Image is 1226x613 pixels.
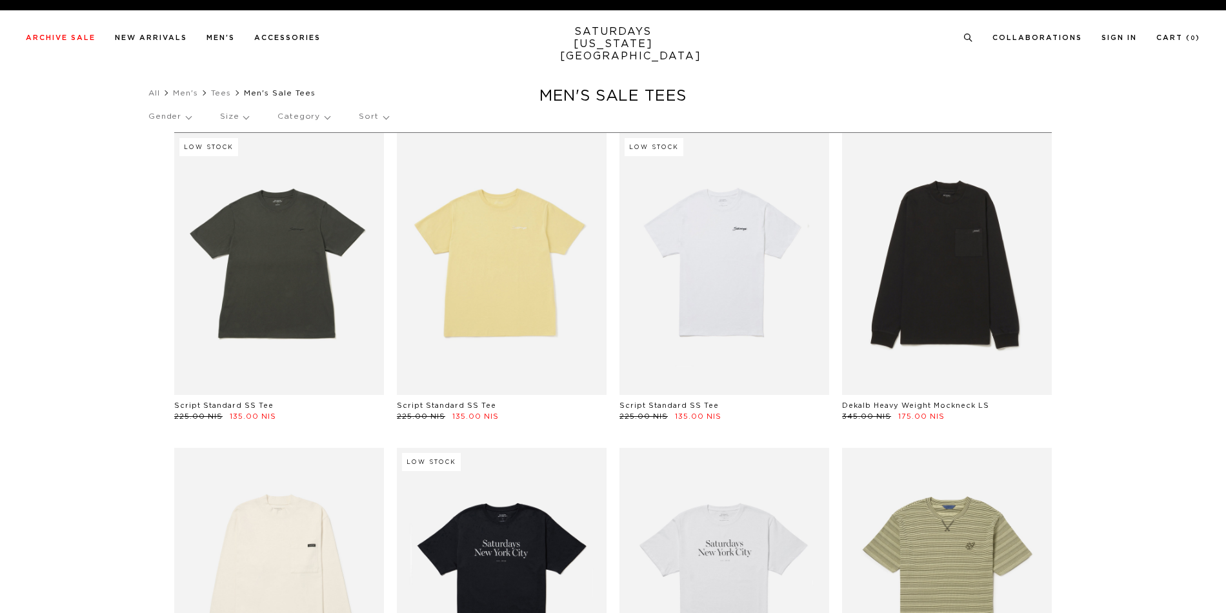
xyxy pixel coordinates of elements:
span: 135.00 NIS [452,413,499,420]
a: Dekalb Heavy Weight Mockneck LS [842,402,989,409]
a: Sign In [1101,34,1137,41]
span: 225.00 NIS [174,413,223,420]
span: 345.00 NIS [842,413,891,420]
p: Size [220,102,248,132]
a: Collaborations [992,34,1082,41]
div: Low Stock [402,453,461,471]
a: Archive Sale [26,34,95,41]
small: 0 [1191,35,1196,41]
a: Cart (0) [1156,34,1200,41]
a: Men's [173,89,198,97]
div: Low Stock [179,138,238,156]
a: Tees [211,89,231,97]
a: Accessories [254,34,321,41]
span: Men's Sale Tees [244,89,316,97]
span: 135.00 NIS [230,413,276,420]
p: Gender [148,102,191,132]
span: 175.00 NIS [898,413,945,420]
span: 225.00 NIS [619,413,668,420]
p: Sort [359,102,388,132]
span: 135.00 NIS [675,413,721,420]
a: Script Standard SS Tee [174,402,274,409]
a: All [148,89,160,97]
a: Men's [206,34,235,41]
span: 225.00 NIS [397,413,445,420]
p: Category [277,102,330,132]
a: New Arrivals [115,34,187,41]
div: Low Stock [625,138,683,156]
a: SATURDAYS[US_STATE][GEOGRAPHIC_DATA] [560,26,667,63]
a: Script Standard SS Tee [619,402,719,409]
a: Script Standard SS Tee [397,402,496,409]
